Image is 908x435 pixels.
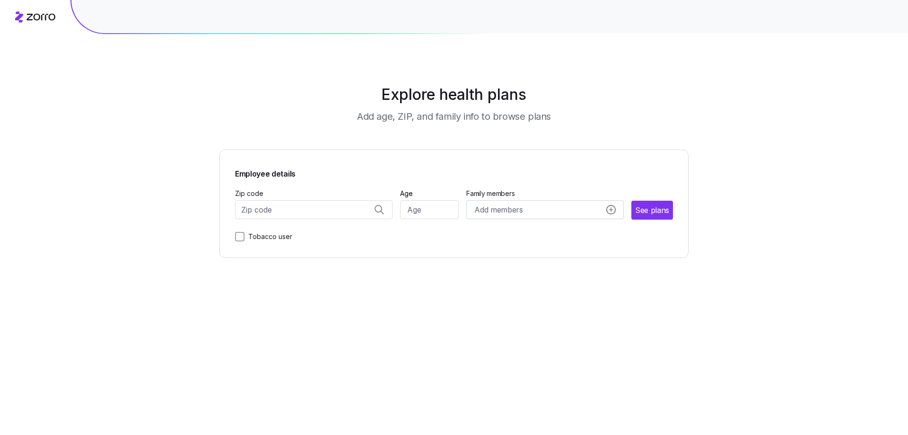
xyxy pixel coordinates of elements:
[235,188,263,199] label: Zip code
[631,201,673,220] button: See plans
[400,200,459,219] input: Age
[400,188,413,199] label: Age
[243,83,665,106] h1: Explore health plans
[244,231,292,242] label: Tobacco user
[474,204,523,216] span: Add members
[606,205,616,214] svg: add icon
[466,189,624,198] span: Family members
[357,110,551,123] h3: Add age, ZIP, and family info to browse plans
[235,200,393,219] input: Zip code
[635,204,669,216] span: See plans
[235,165,296,180] span: Employee details
[466,200,624,219] button: Add membersadd icon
